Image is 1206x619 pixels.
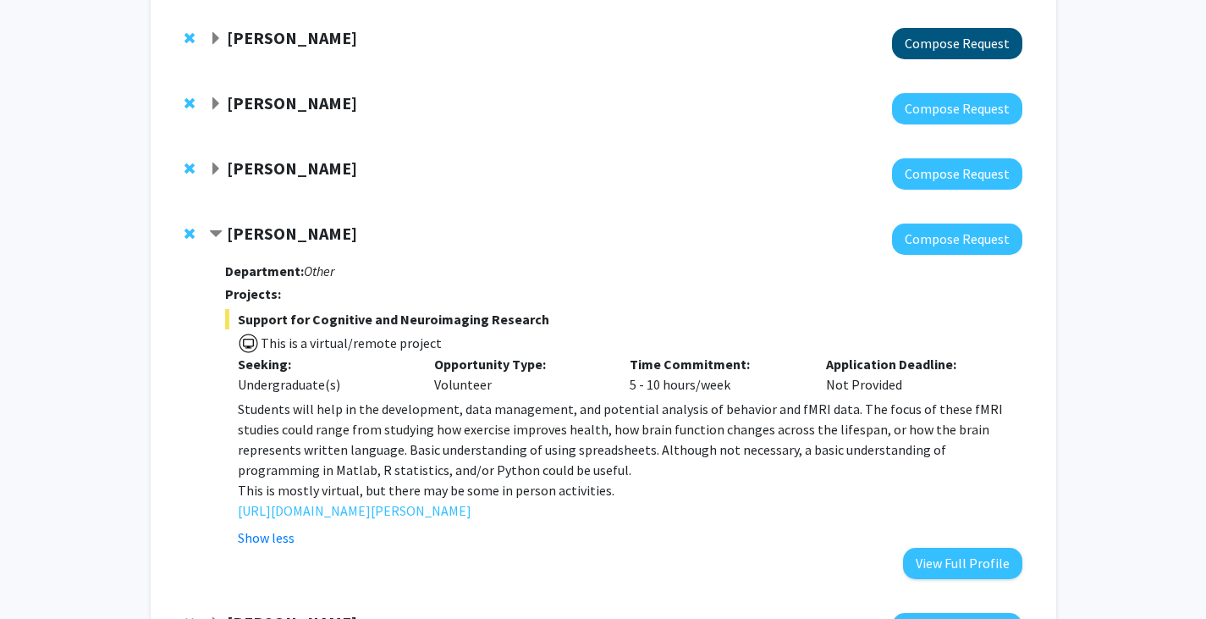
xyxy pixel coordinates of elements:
span: Contract Jeremy Purcell Bookmark [209,228,223,241]
button: Compose Request to Alexander Shackman [892,28,1022,59]
strong: [PERSON_NAME] [227,92,357,113]
div: Volunteer [421,354,618,395]
button: Show less [238,528,295,548]
i: Other [304,263,334,279]
a: [URL][DOMAIN_NAME][PERSON_NAME] [238,500,471,521]
p: Seeking: [238,354,409,374]
div: 5 - 10 hours/week [617,354,813,395]
span: Support for Cognitive and Neuroimaging Research [225,309,1022,329]
span: Remove Jeffery Klauda from bookmarks [184,162,195,175]
div: Undergraduate(s) [238,374,409,395]
button: Compose Request to Jeremy Purcell [892,224,1022,255]
strong: [PERSON_NAME] [227,223,357,244]
span: Students will help in the development, data management, and potential analysis of behavior and fM... [238,401,1003,478]
button: Compose Request to Jeffery Klauda [892,158,1022,190]
p: This is mostly virtual, but there may be some in person activities. [238,480,1022,500]
iframe: Chat [13,543,72,606]
p: Opportunity Type: [434,354,605,374]
strong: [PERSON_NAME] [227,27,357,48]
button: View Full Profile [903,548,1022,579]
strong: Department: [225,263,304,279]
div: Not Provided [813,354,1010,395]
span: Remove Alexander Shackman from bookmarks [184,31,195,45]
span: Remove Jeremy Purcell from bookmarks [184,227,195,240]
span: Expand Daniel Serrano Bookmark [209,97,223,111]
button: Compose Request to Daniel Serrano [892,93,1022,124]
span: Remove Daniel Serrano from bookmarks [184,97,195,110]
p: Application Deadline: [826,354,997,374]
span: Expand Alexander Shackman Bookmark [209,32,223,46]
span: This is a virtual/remote project [259,334,442,351]
strong: [PERSON_NAME] [227,158,357,179]
p: Time Commitment: [630,354,801,374]
strong: Projects: [225,285,281,302]
span: Expand Jeffery Klauda Bookmark [209,163,223,176]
